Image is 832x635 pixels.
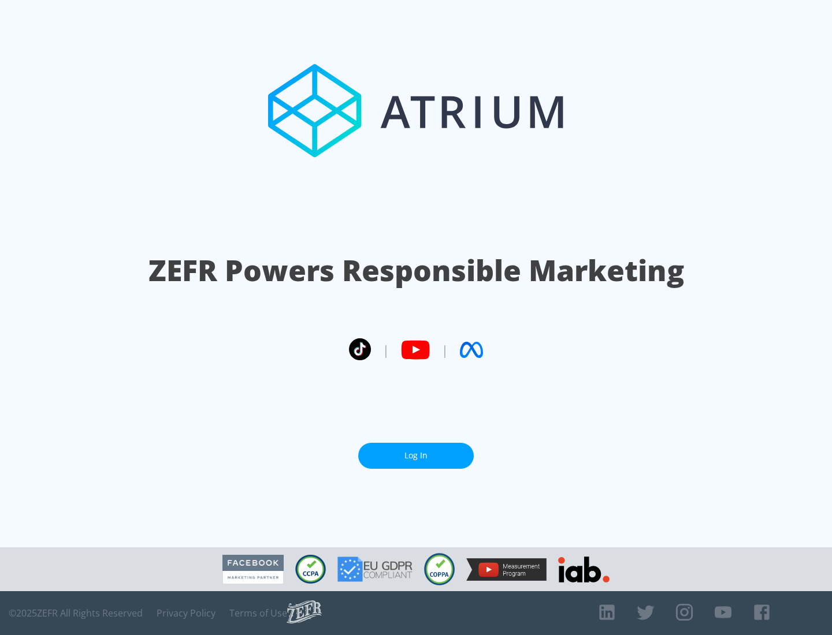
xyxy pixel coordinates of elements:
img: COPPA Compliant [424,553,455,585]
img: YouTube Measurement Program [466,558,547,581]
img: IAB [558,556,610,582]
span: © 2025 ZEFR All Rights Reserved [9,607,143,619]
img: Facebook Marketing Partner [222,555,284,584]
a: Terms of Use [229,607,287,619]
h1: ZEFR Powers Responsible Marketing [148,251,684,290]
span: | [441,341,448,358]
img: CCPA Compliant [295,555,326,584]
img: GDPR Compliant [337,556,413,582]
a: Privacy Policy [157,607,216,619]
a: Log In [358,443,474,469]
span: | [382,341,389,358]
